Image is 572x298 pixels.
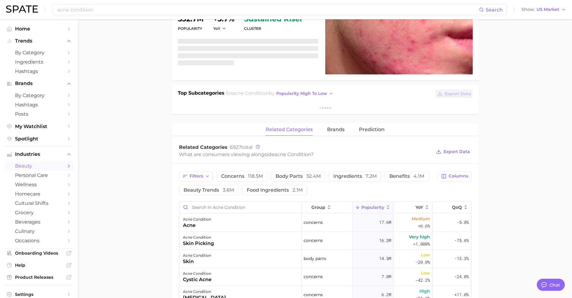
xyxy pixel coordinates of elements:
[409,233,430,240] span: Very high
[5,48,73,57] a: by Category
[304,273,323,280] span: concerns
[394,202,432,213] button: YoY
[15,26,63,32] span: Home
[179,150,432,158] div: What are consumers viewing alongside ?
[276,174,321,179] span: body parts
[15,102,63,108] span: Hashtags
[379,219,391,226] span: 17.6m
[266,127,313,132] span: related categories
[15,59,63,65] span: Ingredients
[247,188,303,193] span: food ingredients
[382,273,391,280] span: 7.0m
[5,261,73,270] a: Help
[416,259,430,266] span: -20.0%
[413,173,424,179] span: 4.1m
[304,255,326,262] span: body parts
[178,89,224,99] h1: Top Subcategories
[449,174,468,179] span: Columns
[419,287,430,295] span: High
[221,174,263,179] span: concerns
[15,200,63,206] span: cultural shifts
[226,90,335,96] span: for by
[232,90,269,96] span: acne condition
[5,24,73,33] a: Home
[416,205,423,210] span: YoY
[292,187,303,193] span: 2.1m
[15,219,63,225] span: beverages
[5,91,73,100] a: by Category
[57,5,479,15] input: Search here for a brand, industry, or ingredient
[15,124,63,129] span: My Watchlist
[179,214,471,232] button: acne conditionacneconcerns17.6mMedium+6.6%-5.8%
[190,174,203,179] span: Filters
[15,81,63,86] span: Brands
[15,172,63,178] span: personal care
[15,262,63,268] span: Help
[445,91,471,96] span: Export Data
[438,171,471,181] button: Columns
[15,136,63,142] span: Spotlight
[230,144,241,150] span: 6927
[389,174,424,179] span: benefits
[5,161,73,171] a: beauty
[454,273,469,280] span: -24.0%
[5,227,73,236] a: culinary
[454,237,469,244] span: -75.6%
[432,202,471,213] button: QoQ
[327,127,345,132] span: brands
[5,36,73,45] button: Trends
[183,234,214,241] div: acne condition
[521,8,535,11] span: Show
[183,240,214,247] div: skin picking
[15,238,63,243] span: occasions
[5,180,73,189] a: wellness
[5,249,73,258] a: Onboarding Videos
[416,277,430,284] span: -42.2%
[412,215,430,222] span: Medium
[15,111,63,117] span: Posts
[179,250,471,268] button: acne conditionskinbody parts14.5mLow-20.0%-13.3%
[434,147,471,156] button: Export Data
[179,171,213,181] button: Filters
[333,174,377,179] span: ingredients
[5,57,73,67] a: Ingredients
[15,292,63,297] span: Settings
[5,100,73,109] a: Hashtags
[359,127,385,132] span: Prediction
[5,171,73,180] a: personal care
[421,251,430,259] span: Low
[183,216,211,223] div: acne condition
[5,208,73,217] a: grocery
[179,232,471,250] button: acne conditionskin pickingconcerns16.3mVery high>1,000%-75.6%
[486,7,503,13] span: Search
[248,173,263,179] span: 118.5m
[15,152,63,157] span: Industries
[183,222,211,229] div: acne
[183,288,226,295] div: acne condition
[418,222,430,230] span: +6.6%
[15,68,63,74] span: Hashtags
[6,5,38,13] img: SPATE
[520,6,567,14] button: ShowUS Market
[5,189,73,199] a: homecare
[457,219,469,226] span: -5.8%
[413,241,430,247] span: >1,000%
[421,269,430,277] span: Low
[5,134,73,143] a: Spotlight
[183,258,211,265] div: skin
[244,25,303,32] dt: cluster
[379,237,391,244] span: 16.3m
[304,237,323,244] span: concerns
[379,255,391,262] span: 14.5m
[366,173,377,179] span: 7.2m
[213,15,234,23] dd: +3.7%
[15,163,63,169] span: beauty
[183,270,212,277] div: acne condition
[15,228,63,234] span: culinary
[213,26,226,31] button: YoY
[353,202,394,213] button: Popularity
[5,199,73,208] a: cultural shifts
[15,191,63,197] span: homecare
[15,93,63,98] span: by Category
[15,182,63,187] span: wellness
